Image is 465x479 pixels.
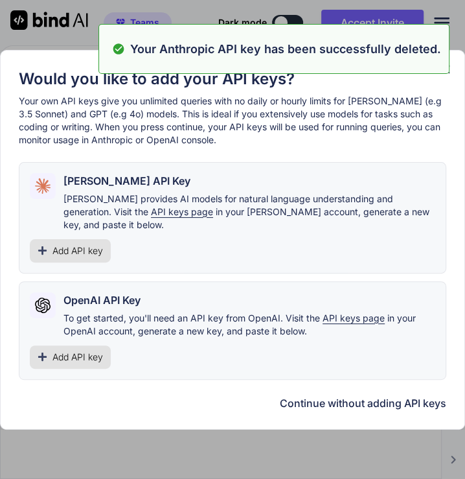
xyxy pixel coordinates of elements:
p: [PERSON_NAME] provides AI models for natural language understanding and generation. Visit the in ... [63,193,435,231]
p: To get started, you'll need an API key from OpenAI. Visit the in your OpenAI account, generate a ... [63,312,435,338]
button: Continue without adding API keys [280,395,446,411]
span: API keys page [323,312,385,323]
span: API keys page [151,206,213,217]
span: Add API key [52,351,103,364]
span: Add API key [52,244,103,257]
p: Your Anthropic API key has been successfully deleted. [130,40,441,58]
p: Your own API keys give you unlimited queries with no daily or hourly limits for [PERSON_NAME] (e.... [19,95,446,146]
img: alert [112,40,125,58]
h1: Would you like to add your API keys? [19,69,446,89]
h2: [PERSON_NAME] API Key [63,173,190,189]
h2: OpenAI API Key [63,292,141,308]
